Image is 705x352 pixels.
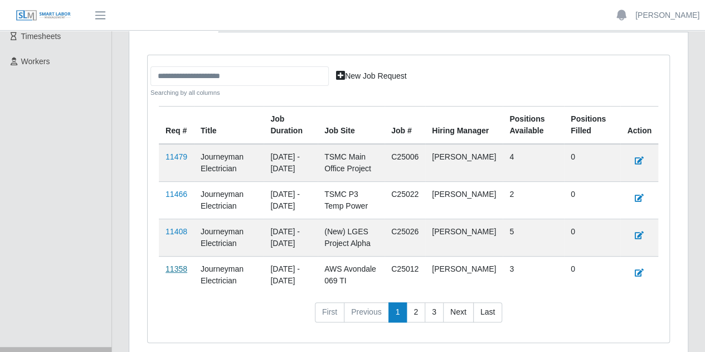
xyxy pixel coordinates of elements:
[564,107,620,144] th: Positions Filled
[443,302,474,322] a: Next
[318,107,385,144] th: job site
[388,302,407,322] a: 1
[264,107,318,144] th: Job Duration
[329,66,414,86] a: New Job Request
[425,257,503,294] td: [PERSON_NAME]
[503,144,564,182] td: 4
[16,9,71,22] img: SLM Logo
[406,302,425,322] a: 2
[194,182,264,219] td: Journeyman Electrician
[620,107,658,144] th: Action
[564,144,620,182] td: 0
[473,302,502,322] a: Last
[425,302,444,322] a: 3
[194,107,264,144] th: Title
[194,144,264,182] td: Journeyman Electrician
[385,257,425,294] td: C25012
[166,227,187,236] a: 11408
[166,264,187,273] a: 11358
[564,182,620,219] td: 0
[385,219,425,257] td: C25026
[318,182,385,219] td: TSMC P3 Temp Power
[385,144,425,182] td: C25006
[264,219,318,257] td: [DATE] - [DATE]
[503,257,564,294] td: 3
[264,182,318,219] td: [DATE] - [DATE]
[318,219,385,257] td: (New) LGES Project Alpha
[21,32,61,41] span: Timesheets
[564,219,620,257] td: 0
[150,88,329,98] small: Searching by all columns
[503,107,564,144] th: Positions Available
[503,182,564,219] td: 2
[159,107,194,144] th: Req #
[318,257,385,294] td: AWS Avondale 069 TI
[159,302,658,331] nav: pagination
[166,152,187,161] a: 11479
[194,257,264,294] td: Journeyman Electrician
[194,219,264,257] td: Journeyman Electrician
[564,257,620,294] td: 0
[425,219,503,257] td: [PERSON_NAME]
[166,190,187,199] a: 11466
[425,107,503,144] th: Hiring Manager
[425,182,503,219] td: [PERSON_NAME]
[264,144,318,182] td: [DATE] - [DATE]
[264,257,318,294] td: [DATE] - [DATE]
[21,57,50,66] span: Workers
[503,219,564,257] td: 5
[385,107,425,144] th: Job #
[318,144,385,182] td: TSMC Main Office Project
[385,182,425,219] td: C25022
[635,9,699,21] a: [PERSON_NAME]
[425,144,503,182] td: [PERSON_NAME]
